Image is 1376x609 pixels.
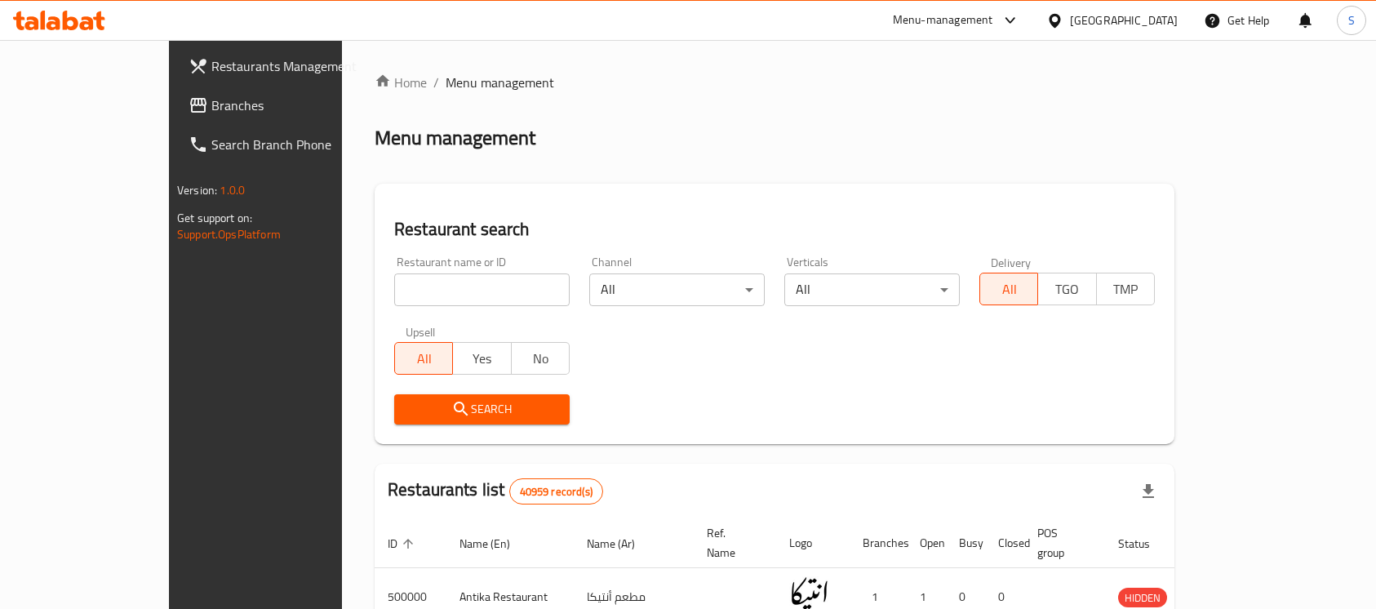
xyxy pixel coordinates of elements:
h2: Restaurant search [394,217,1155,242]
div: [GEOGRAPHIC_DATA] [1070,11,1178,29]
span: Ref. Name [707,523,757,562]
div: HIDDEN [1118,588,1167,607]
span: Yes [459,347,504,371]
div: Export file [1129,472,1168,511]
span: Status [1118,534,1171,553]
a: Branches [175,86,399,125]
th: Open [907,518,946,568]
span: No [518,347,563,371]
input: Search for restaurant name or ID.. [394,273,570,306]
div: Total records count [509,478,603,505]
span: Search [407,399,557,420]
span: Branches [211,96,386,115]
button: TMP [1096,273,1155,305]
h2: Menu management [375,125,535,151]
a: Support.OpsPlatform [177,224,281,245]
th: Closed [985,518,1024,568]
span: Get support on: [177,207,252,229]
span: All [402,347,446,371]
span: Version: [177,180,217,201]
span: Restaurants Management [211,56,386,76]
button: All [979,273,1038,305]
a: Restaurants Management [175,47,399,86]
th: Branches [850,518,907,568]
div: All [589,273,765,306]
span: HIDDEN [1118,589,1167,607]
h2: Restaurants list [388,478,603,505]
label: Upsell [406,326,436,337]
li: / [433,73,439,92]
button: All [394,342,453,375]
th: Logo [776,518,850,568]
span: Name (Ar) [587,534,656,553]
a: Search Branch Phone [175,125,399,164]
nav: breadcrumb [375,73,1174,92]
span: 1.0.0 [220,180,245,201]
a: Home [375,73,427,92]
span: TMP [1103,278,1148,301]
th: Busy [946,518,985,568]
div: Menu-management [893,11,993,30]
span: S [1348,11,1355,29]
label: Delivery [991,256,1032,268]
button: Search [394,394,570,425]
span: All [987,278,1032,301]
span: Search Branch Phone [211,135,386,154]
button: Yes [452,342,511,375]
span: TGO [1045,278,1090,301]
span: Menu management [446,73,554,92]
button: No [511,342,570,375]
span: ID [388,534,419,553]
button: TGO [1037,273,1096,305]
div: All [784,273,960,306]
span: Name (En) [459,534,531,553]
span: POS group [1037,523,1085,562]
span: 40959 record(s) [510,484,602,500]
